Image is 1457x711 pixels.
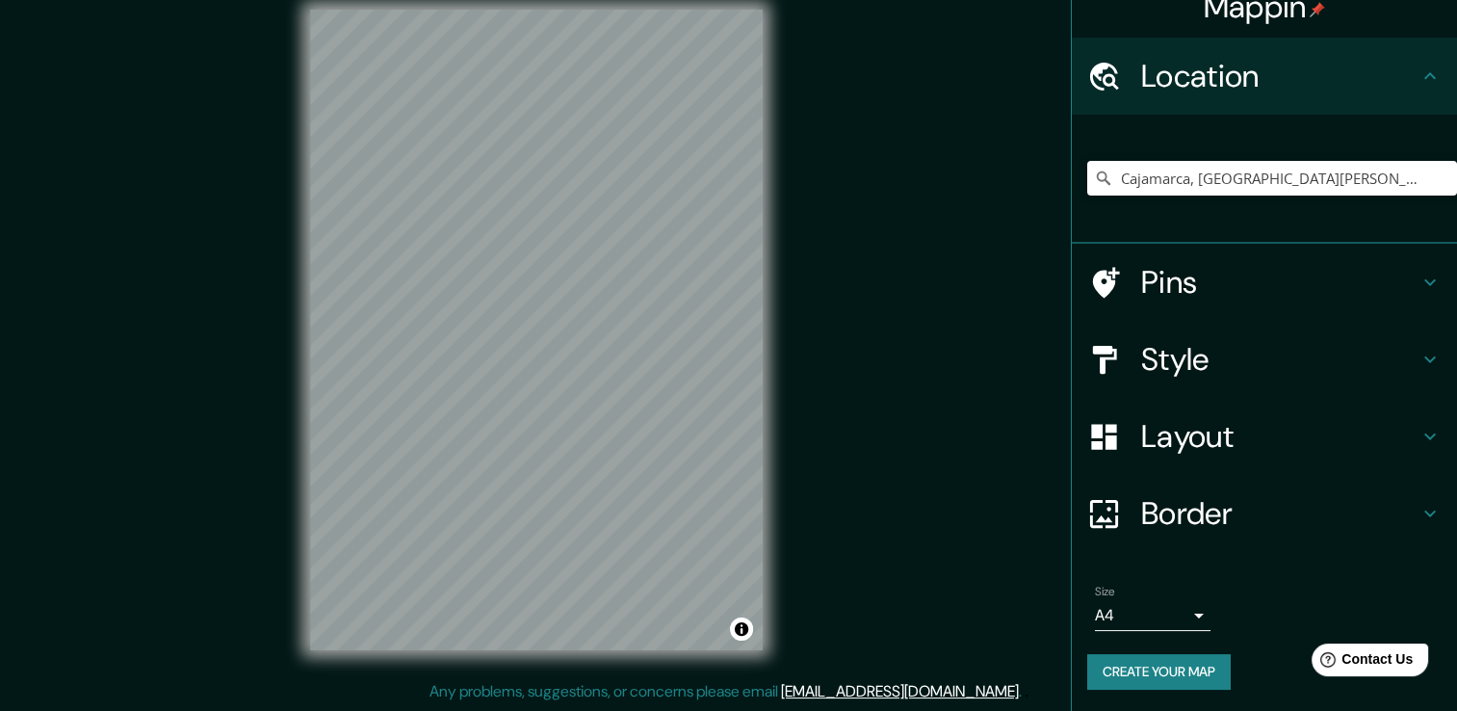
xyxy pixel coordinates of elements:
[1095,600,1210,631] div: A4
[429,680,1022,703] p: Any problems, suggestions, or concerns please email .
[1141,340,1418,379] h4: Style
[1072,398,1457,475] div: Layout
[1141,494,1418,533] h4: Border
[1072,475,1457,552] div: Border
[1072,321,1457,398] div: Style
[1022,680,1025,703] div: .
[1141,263,1418,302] h4: Pins
[1141,57,1418,95] h4: Location
[1141,417,1418,456] h4: Layout
[1087,654,1231,690] button: Create your map
[1072,244,1457,321] div: Pins
[730,618,753,641] button: Toggle attribution
[1087,161,1457,196] input: Pick your city or area
[310,10,763,650] canvas: Map
[781,681,1019,701] a: [EMAIL_ADDRESS][DOMAIN_NAME]
[1310,2,1325,17] img: pin-icon.png
[1095,584,1115,600] label: Size
[1072,38,1457,115] div: Location
[1286,636,1436,690] iframe: Help widget launcher
[1025,680,1028,703] div: .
